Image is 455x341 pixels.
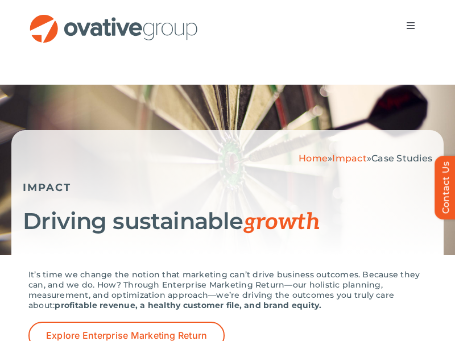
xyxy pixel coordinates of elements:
[55,300,321,310] strong: profitable revenue, a healthy customer file, and brand equity.
[299,153,432,164] span: » »
[23,181,432,194] h5: IMPACT
[332,153,366,164] a: Impact
[243,209,320,236] span: growth
[28,13,199,24] a: OG_Full_horizontal_RGB
[46,330,207,341] span: Explore Enterprise Marketing Return
[395,14,427,37] nav: Menu
[371,153,432,164] span: Case Studies
[28,269,427,310] p: It’s time we change the notion that marketing can’t drive business outcomes. Because they can, an...
[299,153,328,164] a: Home
[23,208,432,235] h1: Driving sustainable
